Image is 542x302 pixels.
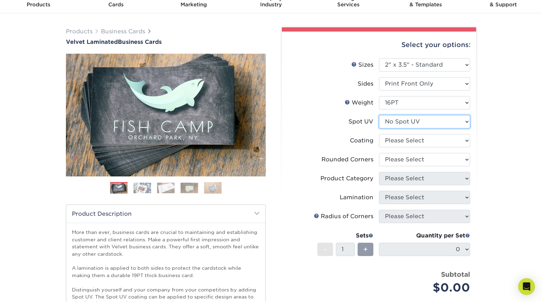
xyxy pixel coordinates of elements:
[101,28,145,35] a: Business Cards
[287,32,470,58] div: Select your options:
[321,155,373,164] div: Rounded Corners
[317,231,373,240] div: Sets
[66,39,118,45] span: Velvet Laminated
[518,278,535,295] div: Open Intercom Messenger
[66,39,266,45] h1: Business Cards
[110,180,128,197] img: Business Cards 01
[441,270,470,278] strong: Subtotal
[157,182,175,193] img: Business Cards 03
[314,212,373,221] div: Radius of Corners
[181,182,198,193] img: Business Cards 04
[348,118,373,126] div: Spot UV
[66,205,265,223] h2: Product Description
[363,244,368,255] span: +
[320,174,373,183] div: Product Category
[345,99,373,107] div: Weight
[66,15,266,215] img: Velvet Laminated 01
[66,39,266,45] a: Velvet LaminatedBusiness Cards
[350,136,373,145] div: Coating
[204,182,222,194] img: Business Cards 05
[379,231,470,240] div: Quantity per Set
[384,279,470,296] div: $0.00
[66,28,93,35] a: Products
[324,244,327,255] span: -
[340,193,373,202] div: Lamination
[358,80,373,88] div: Sides
[134,182,151,193] img: Business Cards 02
[351,61,373,69] div: Sizes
